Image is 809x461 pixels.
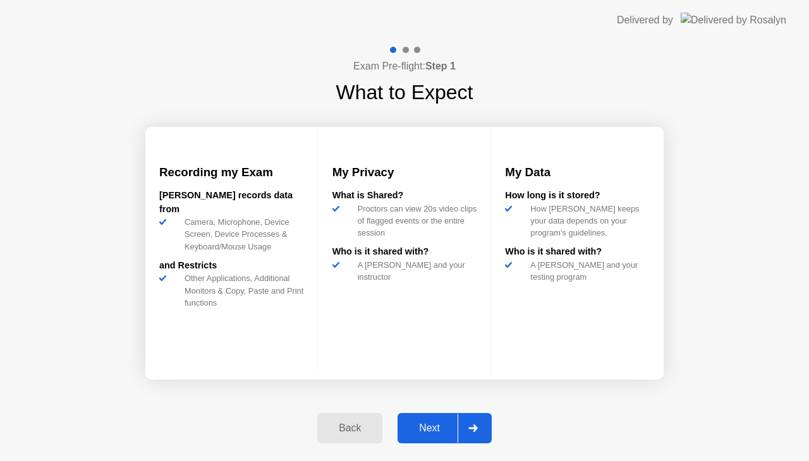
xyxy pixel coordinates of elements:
[681,13,786,27] img: Delivered by Rosalyn
[159,259,304,273] div: and Restricts
[398,413,492,443] button: Next
[179,272,304,309] div: Other Applications, Additional Monitors & Copy, Paste and Print functions
[525,203,650,239] div: How [PERSON_NAME] keeps your data depends on your program’s guidelines.
[505,164,650,181] h3: My Data
[332,189,477,203] div: What is Shared?
[425,61,456,71] b: Step 1
[617,13,673,28] div: Delivered by
[401,422,458,434] div: Next
[353,59,456,74] h4: Exam Pre-flight:
[317,413,382,443] button: Back
[353,259,477,283] div: A [PERSON_NAME] and your instructor
[159,164,304,181] h3: Recording my Exam
[353,203,477,239] div: Proctors can view 20s video clips of flagged events or the entire session
[321,422,379,434] div: Back
[332,245,477,259] div: Who is it shared with?
[505,189,650,203] div: How long is it stored?
[525,259,650,283] div: A [PERSON_NAME] and your testing program
[159,189,304,216] div: [PERSON_NAME] records data from
[336,77,473,107] h1: What to Expect
[332,164,477,181] h3: My Privacy
[505,245,650,259] div: Who is it shared with?
[179,216,304,253] div: Camera, Microphone, Device Screen, Device Processes & Keyboard/Mouse Usage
